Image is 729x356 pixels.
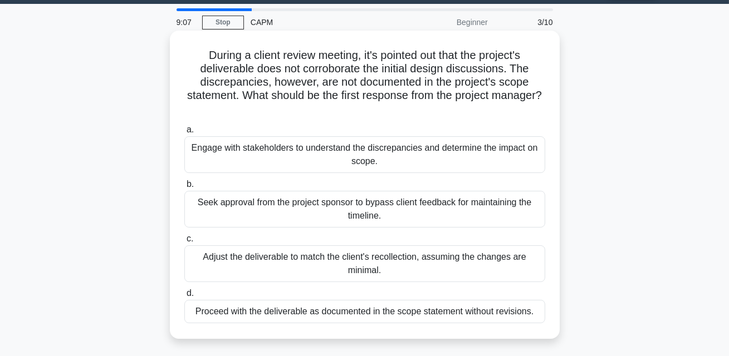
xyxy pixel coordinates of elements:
div: Seek approval from the project sponsor to bypass client feedback for maintaining the timeline. [184,191,545,228]
h5: During a client review meeting, it's pointed out that the project's deliverable does not corrobor... [183,48,546,116]
div: Proceed with the deliverable as documented in the scope statement without revisions. [184,300,545,323]
a: Stop [202,16,244,29]
div: 3/10 [495,11,560,33]
span: a. [187,125,194,134]
div: CAPM [244,11,397,33]
span: d. [187,288,194,298]
div: Beginner [397,11,495,33]
div: Adjust the deliverable to match the client's recollection, assuming the changes are minimal. [184,245,545,282]
div: Engage with stakeholders to understand the discrepancies and determine the impact on scope. [184,136,545,173]
div: 9:07 [170,11,202,33]
span: c. [187,234,193,243]
span: b. [187,179,194,189]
